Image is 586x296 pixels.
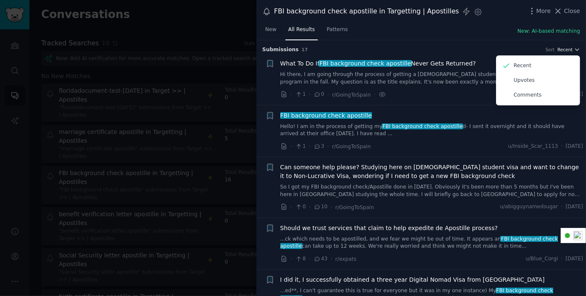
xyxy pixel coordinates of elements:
[280,183,583,198] a: So I got my FBI background check/Apostille done in [DATE]. Obviously it's been more than 5 months...
[327,26,348,34] span: Patterns
[309,142,311,151] span: ·
[285,23,318,40] a: All Results
[314,91,324,98] span: 0
[514,62,531,70] p: Recent
[536,7,551,16] span: More
[295,255,306,263] span: 8
[546,47,555,52] div: Sort
[561,255,563,263] span: ·
[280,59,476,68] span: What To Do If Never Gets Returned?
[382,123,463,129] span: FBI background check apostille
[295,203,306,211] span: 0
[295,143,306,150] span: 1
[319,60,412,67] span: FBI background check apostille
[288,26,315,34] span: All Results
[309,203,311,212] span: ·
[525,255,558,263] span: u/Blue_Corgi
[330,203,332,212] span: ·
[262,46,299,54] span: Submission s
[374,90,375,99] span: ·
[280,163,583,181] a: Can someone help please? Studying here on [DEMOGRAPHIC_DATA] student visa and want to change it t...
[564,7,580,16] span: Close
[265,26,277,34] span: New
[280,59,476,68] a: What To Do IfFBI background check apostilleNever Gets Returned?
[528,7,551,16] button: More
[566,203,583,211] span: [DATE]
[554,7,580,16] button: Close
[314,143,324,150] span: 3
[557,47,580,52] button: Recent
[280,111,372,120] a: FBI background check apostille
[274,6,459,17] div: FBI background check apostille in Targetting | Apostilles
[557,47,573,52] span: Recent
[561,203,563,211] span: ·
[290,90,292,99] span: ·
[290,254,292,263] span: ·
[508,143,558,150] span: u/Inside_Scar_1113
[280,71,583,86] a: Hi there, I am going through the process of getting a [DEMOGRAPHIC_DATA] student visa to attend a...
[280,112,373,119] span: FBI background check apostille
[327,90,329,99] span: ·
[561,143,563,150] span: ·
[517,28,580,35] button: New: AI-based matching
[514,92,541,99] p: Comments
[280,236,583,250] a: ...ck which needs to be apostilled, and we fear we might be out of time. It appears anFBI backgro...
[327,142,329,151] span: ·
[280,123,583,138] a: Hello! I am in the process of getting myFBI background check apostilled- I sent it overnight and ...
[309,254,311,263] span: ·
[330,254,332,263] span: ·
[566,143,583,150] span: [DATE]
[314,255,327,263] span: 43
[324,23,351,40] a: Patterns
[280,224,498,233] a: Should we trust services that claim to help expedite de Apostille process?
[500,203,558,211] span: u/abigguynamedsugar
[302,47,308,52] span: 17
[335,256,356,262] span: r/expats
[295,91,306,98] span: 1
[314,203,327,211] span: 10
[290,203,292,212] span: ·
[309,90,311,99] span: ·
[514,77,535,84] p: Upvotes
[280,275,545,284] a: I did it, I successfully obtained a three year Digital Nomad Visa from [GEOGRAPHIC_DATA]
[332,92,371,98] span: r/GoingToSpain
[332,144,371,149] span: r/GoingToSpain
[566,255,583,263] span: [DATE]
[335,204,374,210] span: r/GoingToSpain
[290,142,292,151] span: ·
[262,23,280,40] a: New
